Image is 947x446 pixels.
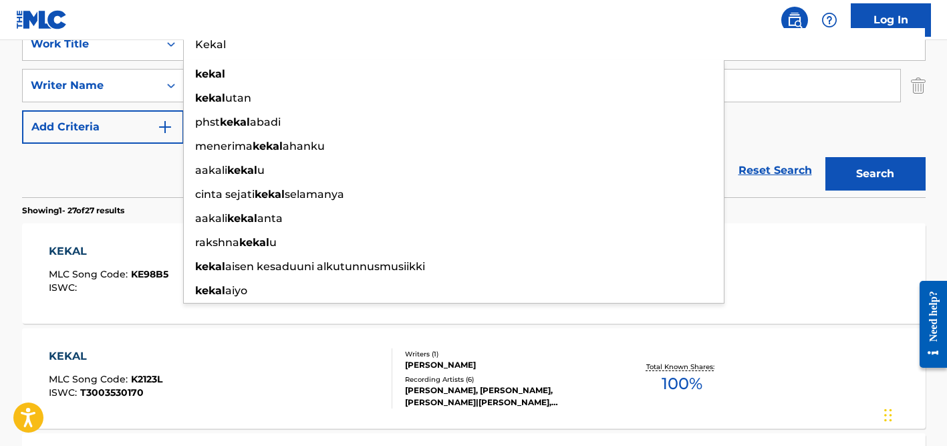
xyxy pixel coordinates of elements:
a: KEKALMLC Song Code:K2123LISWC:T3003530170Writers (1)[PERSON_NAME]Recording Artists (6)[PERSON_NAM... [22,328,926,429]
span: cinta sejati [195,188,255,201]
img: help [821,12,837,28]
span: u [269,236,277,249]
span: abadi [250,116,281,128]
div: [PERSON_NAME] [405,359,607,371]
div: Writers ( 1 ) [405,349,607,359]
button: Add Criteria [22,110,184,144]
strong: kekal [195,284,225,297]
p: Showing 1 - 27 of 27 results [22,205,124,217]
strong: kekal [195,260,225,273]
div: Help [816,7,843,33]
span: aakali [195,212,227,225]
span: aakali [195,164,227,177]
strong: kekal [239,236,269,249]
strong: kekal [220,116,250,128]
span: u [257,164,265,177]
strong: kekal [255,188,285,201]
div: [PERSON_NAME], [PERSON_NAME], [PERSON_NAME]|[PERSON_NAME], [PERSON_NAME], [PERSON_NAME] [405,384,607,409]
a: KEKALMLC Song Code:KE98B5ISWC:Writers (1)WISNU BRAMONORecording Artists (9)MONKEY TO MILLIONAIRE,... [22,223,926,324]
img: 9d2ae6d4665cec9f34b9.svg [157,119,173,135]
span: MLC Song Code : [49,373,131,385]
span: aiyo [225,284,247,297]
span: anta [257,212,283,225]
div: KEKAL [49,243,168,259]
iframe: Resource Center [910,270,947,378]
img: MLC Logo [16,10,67,29]
span: phst [195,116,220,128]
div: Work Title [31,36,151,52]
div: Writer Name [31,78,151,94]
strong: kekal [195,68,225,80]
div: Drag [884,395,892,435]
span: ahanku [283,140,325,152]
span: K2123L [131,373,162,385]
strong: kekal [253,140,283,152]
strong: kekal [227,164,257,177]
p: Total Known Shares: [646,362,718,372]
span: MLC Song Code : [49,268,131,280]
img: Delete Criterion [911,69,926,102]
form: Search Form [22,27,926,197]
a: Public Search [781,7,808,33]
div: KEKAL [49,348,162,364]
strong: kekal [195,92,225,104]
span: selamanya [285,188,344,201]
span: ISWC : [49,282,80,294]
a: Reset Search [732,156,819,185]
iframe: Chat Widget [880,382,947,446]
button: Search [825,157,926,191]
span: 100 % [662,372,702,396]
span: T3003530170 [80,386,144,399]
span: ISWC : [49,386,80,399]
span: utan [225,92,251,104]
div: Recording Artists ( 6 ) [405,374,607,384]
img: search [787,12,803,28]
span: KE98B5 [131,268,168,280]
span: aisen kesaduuni alkutunnusmusiikki [225,260,425,273]
a: Log In [851,3,931,37]
span: menerima [195,140,253,152]
strong: kekal [227,212,257,225]
span: rakshna [195,236,239,249]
